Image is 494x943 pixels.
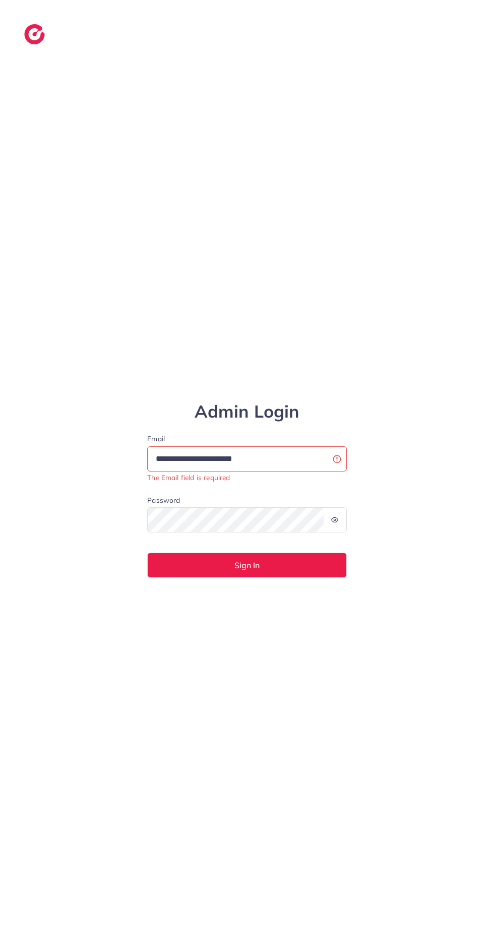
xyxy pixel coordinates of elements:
small: The Email field is required [147,473,230,482]
button: Sign In [147,553,347,578]
label: Password [147,495,180,505]
span: Sign In [234,561,260,569]
label: Email [147,434,347,444]
h1: Admin Login [147,401,347,422]
img: logo [24,24,45,44]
